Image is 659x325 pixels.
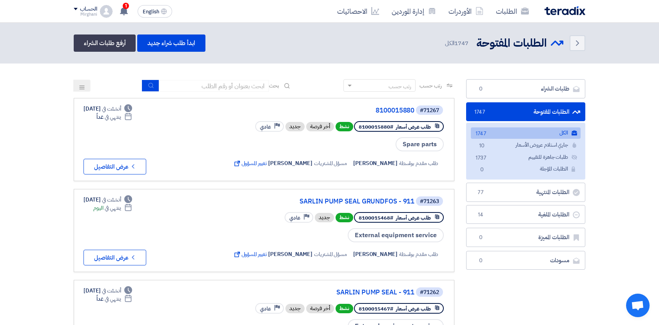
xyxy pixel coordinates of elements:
span: ينتهي في [105,113,121,121]
span: #8100015880 [359,123,393,131]
div: غداً [96,113,132,121]
span: 1 [123,3,129,9]
span: 77 [476,189,485,196]
img: profile_test.png [100,5,113,18]
a: SARLIN PUMP SEAL - 911 [258,289,414,296]
a: الطلبات المنتهية77 [466,183,585,202]
span: عادي [260,305,271,312]
a: ابدأ طلب شراء جديد [137,34,205,52]
div: #71262 [420,290,439,295]
span: ينتهي في [105,295,121,303]
a: الطلبات المميزة0 [466,228,585,247]
span: English [143,9,159,15]
span: #8100015467 [359,305,393,312]
div: جديد [315,213,334,222]
a: SARLIN PUMP SEAL GRUNDFOS - 911 [258,198,414,205]
div: أخر فرصة [306,304,334,313]
span: الكل [445,39,470,48]
a: الطلبات الملغية14 [466,205,585,224]
div: جديد [285,122,305,131]
a: أرفع طلبات الشراء [74,34,136,52]
div: غداً [96,295,132,303]
a: الأوردرات [442,2,490,20]
span: طلب عرض أسعار [396,123,431,131]
span: 0 [476,234,485,241]
a: الطلبات المفتوحة1747 [466,102,585,122]
span: نشط [336,122,353,131]
div: رتب حسب [389,82,411,91]
span: أنشئت في [102,287,121,295]
span: طلب عرض أسعار [396,214,431,222]
span: مسؤل المشتريات [314,250,347,258]
input: ابحث بعنوان أو رقم الطلب [159,80,269,92]
span: عادي [289,214,300,222]
span: 1747 [477,130,487,138]
div: #71267 [420,108,439,113]
a: الكل [471,127,581,139]
span: نشط [336,304,353,313]
div: أخر فرصة [306,122,334,131]
span: رتب حسب [419,82,442,90]
span: طلب مقدم بواسطة [399,159,439,167]
a: طلبات جاهزة للتقييم [471,152,581,163]
a: الطلبات المؤجلة [471,163,581,175]
div: الحساب [80,6,97,13]
div: #71263 [420,199,439,204]
h2: الطلبات المفتوحة [476,36,547,51]
span: 1747 [454,39,468,47]
span: ينتهي في [105,204,121,212]
span: [PERSON_NAME] [353,250,398,258]
span: نشط [336,213,353,222]
span: [PERSON_NAME] [268,159,312,167]
button: عرض التفاصيل [84,159,146,174]
span: أنشئت في [102,196,121,204]
span: 0 [476,85,485,93]
div: [DATE] [84,287,132,295]
span: [PERSON_NAME] [353,159,398,167]
div: Mirghani [74,12,97,16]
span: بحث [269,82,279,90]
a: مسودات0 [466,251,585,270]
a: Open chat [626,294,650,317]
span: طلب مقدم بواسطة [399,250,439,258]
span: Spare parts [396,137,444,151]
span: عادي [260,123,271,131]
span: [PERSON_NAME] [268,250,312,258]
a: إدارة الموردين [385,2,442,20]
a: 8100015880 [258,107,414,114]
span: طلب عرض أسعار [396,305,431,312]
span: 0 [476,257,485,265]
span: أنشئت في [102,105,121,113]
div: جديد [285,304,305,313]
span: External equipment service [348,228,444,242]
span: مسؤل المشتريات [314,159,347,167]
span: 0 [477,166,487,174]
span: 1747 [476,108,485,116]
button: English [138,5,172,18]
img: Teradix logo [545,6,585,15]
span: تغيير المسؤول [233,159,267,167]
div: [DATE] [84,105,132,113]
a: الاحصائيات [331,2,385,20]
a: طلبات الشراء0 [466,79,585,98]
span: تغيير المسؤول [233,250,267,258]
span: 14 [476,211,485,219]
div: [DATE] [84,196,132,204]
span: 10 [477,142,487,150]
a: جاري استلام عروض الأسعار [471,140,581,151]
a: الطلبات [490,2,535,20]
button: عرض التفاصيل [84,250,146,265]
div: اليوم [93,204,132,212]
span: #8100015468 [359,214,393,222]
span: 1737 [477,154,487,162]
